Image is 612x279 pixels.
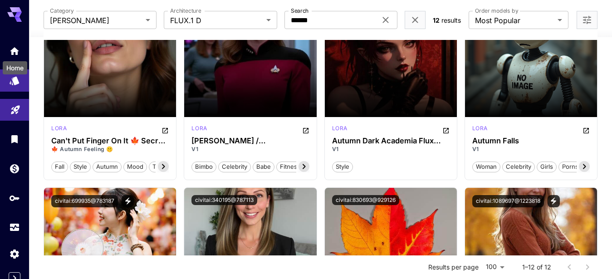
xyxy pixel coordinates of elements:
[503,162,534,171] span: celebrity
[51,137,169,145] h3: Can't Put Finger On It 🍁 Secret Autumn Feeling
[191,161,216,172] button: bimbo
[149,161,176,172] button: theme
[9,133,20,145] div: Library
[162,124,169,135] button: Open in CivitAI
[332,145,450,153] p: V1
[276,161,323,172] button: fitness model
[475,15,554,26] span: Most Popular
[332,161,353,172] button: style
[9,248,20,259] div: Settings
[559,162,589,171] span: pornstar
[124,162,147,171] span: mood
[122,195,134,207] button: View trigger words
[277,162,323,171] span: fitness model
[191,124,207,132] p: lora
[558,161,589,172] button: pornstar
[50,7,74,15] label: Category
[472,137,590,145] h3: Autumn Falls
[475,7,518,15] label: Order models by
[472,145,590,153] p: V1
[537,161,557,172] button: girls
[332,124,348,132] p: lora
[428,263,479,272] p: Results per page
[472,195,544,207] button: civitai:1089697@1223818
[522,263,551,272] p: 1–12 of 12
[93,162,121,171] span: autumn
[9,75,20,86] div: Models
[253,162,274,171] span: babe
[332,195,399,205] button: civitai:830693@929126
[149,162,175,171] span: theme
[191,145,309,153] p: V1
[472,124,488,135] div: FLUX.1 D
[473,162,500,171] span: woman
[191,195,257,205] button: civitai:340195@787113
[302,124,309,135] button: Open in CivitAI
[70,161,91,172] button: style
[472,124,488,132] p: lora
[9,222,20,233] div: Usage
[410,15,421,26] button: Clear filters (2)
[51,124,67,135] div: FLUX.1 D
[170,7,201,15] label: Architecture
[582,15,592,26] button: Open more filters
[219,162,250,171] span: celebrity
[191,124,207,135] div: FLUX.1 D
[291,7,308,15] label: Search
[9,45,20,57] div: Home
[52,162,68,171] span: fall
[441,16,461,24] span: results
[442,124,450,135] button: Open in CivitAI
[332,137,450,145] h3: Autumn Dark Academia Flux Edition
[253,161,274,172] button: babe
[51,145,169,153] p: 🍁 Autumn Feeling 🤫
[537,162,556,171] span: girls
[332,124,348,135] div: FLUX.1 D
[51,161,68,172] button: fall
[191,137,309,145] h3: [PERSON_NAME] / AutumnDoll_xo / AutumnDollxo
[191,137,309,145] div: Autumn Blair / AutumnDoll_xo / AutumnDollxo
[123,161,147,172] button: mood
[433,16,440,24] span: 12
[583,124,590,135] button: Open in CivitAI
[333,162,353,171] span: style
[9,192,20,204] div: API Keys
[192,162,216,171] span: bimbo
[3,61,27,74] div: Home
[51,124,67,132] p: lora
[548,195,560,207] button: View trigger words
[465,1,597,117] img: no-image-qHGxvh9x.jpeg
[51,195,118,207] button: civitai:699935@783187
[218,161,251,172] button: celebrity
[50,15,142,26] span: [PERSON_NAME]
[472,161,500,172] button: woman
[482,260,508,274] div: 100
[9,163,20,174] div: Wallet
[93,161,122,172] button: autumn
[70,162,90,171] span: style
[10,101,21,113] div: Playground
[170,15,262,26] span: FLUX.1 D
[502,161,535,172] button: celebrity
